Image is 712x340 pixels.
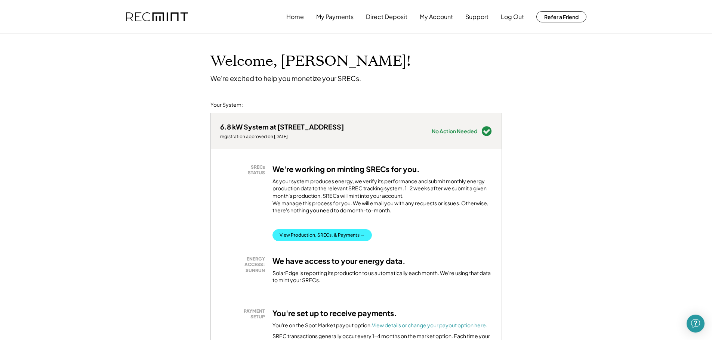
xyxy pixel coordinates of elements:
[501,9,524,24] button: Log Out
[536,11,586,22] button: Refer a Friend
[316,9,354,24] button: My Payments
[272,269,492,284] div: SolarEdge is reporting its production to us automatically each month. We're using that data to mi...
[272,229,372,241] button: View Production, SRECs, & Payments →
[224,164,265,176] div: SRECs STATUS
[366,9,407,24] button: Direct Deposit
[286,9,304,24] button: Home
[272,322,487,329] div: You're on the Spot Market payout option.
[420,9,453,24] button: My Account
[220,134,344,140] div: registration approved on [DATE]
[210,101,243,109] div: Your System:
[432,128,477,134] div: No Action Needed
[210,74,361,82] div: We're excited to help you monetize your SRECs.
[224,256,265,274] div: ENERGY ACCESS: SUNRUN
[687,315,705,333] div: Open Intercom Messenger
[272,308,397,318] h3: You're set up to receive payments.
[465,9,488,24] button: Support
[272,178,492,218] div: As your system produces energy, we verify its performance and submit monthly energy production da...
[372,322,487,328] a: View details or change your payout option here.
[224,308,265,320] div: PAYMENT SETUP
[220,122,344,131] div: 6.8 kW System at [STREET_ADDRESS]
[210,53,411,70] h1: Welcome, [PERSON_NAME]!
[126,12,188,22] img: recmint-logotype%403x.png
[272,164,420,174] h3: We're working on minting SRECs for you.
[272,256,406,266] h3: We have access to your energy data.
